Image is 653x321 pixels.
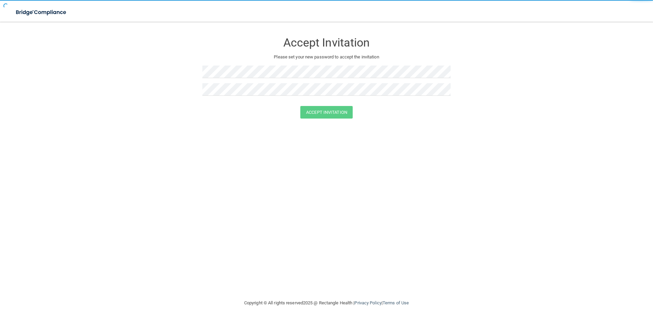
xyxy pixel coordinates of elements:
a: Privacy Policy [354,300,381,305]
p: Please set your new password to accept the invitation [207,53,446,61]
h3: Accept Invitation [202,36,451,49]
div: Copyright © All rights reserved 2025 @ Rectangle Health | | [202,292,451,314]
img: bridge_compliance_login_screen.278c3ca4.svg [10,5,73,19]
a: Terms of Use [383,300,409,305]
button: Accept Invitation [300,106,353,119]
